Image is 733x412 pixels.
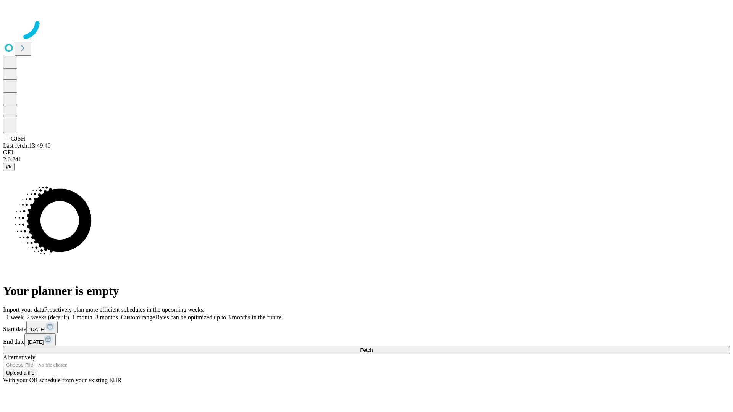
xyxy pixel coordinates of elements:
[3,321,730,333] div: Start date
[27,339,44,345] span: [DATE]
[24,333,56,346] button: [DATE]
[3,306,44,313] span: Import your data
[3,163,15,171] button: @
[72,314,92,320] span: 1 month
[44,306,205,313] span: Proactively plan more efficient schedules in the upcoming weeks.
[3,149,730,156] div: GEI
[3,354,35,360] span: Alternatively
[11,135,25,142] span: GJSH
[95,314,118,320] span: 3 months
[360,347,373,353] span: Fetch
[26,321,58,333] button: [DATE]
[3,346,730,354] button: Fetch
[6,164,11,170] span: @
[155,314,283,320] span: Dates can be optimized up to 3 months in the future.
[3,142,51,149] span: Last fetch: 13:49:40
[3,156,730,163] div: 2.0.241
[6,314,24,320] span: 1 week
[3,284,730,298] h1: Your planner is empty
[3,369,37,377] button: Upload a file
[27,314,69,320] span: 2 weeks (default)
[121,314,155,320] span: Custom range
[29,327,45,332] span: [DATE]
[3,377,121,383] span: With your OR schedule from your existing EHR
[3,333,730,346] div: End date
